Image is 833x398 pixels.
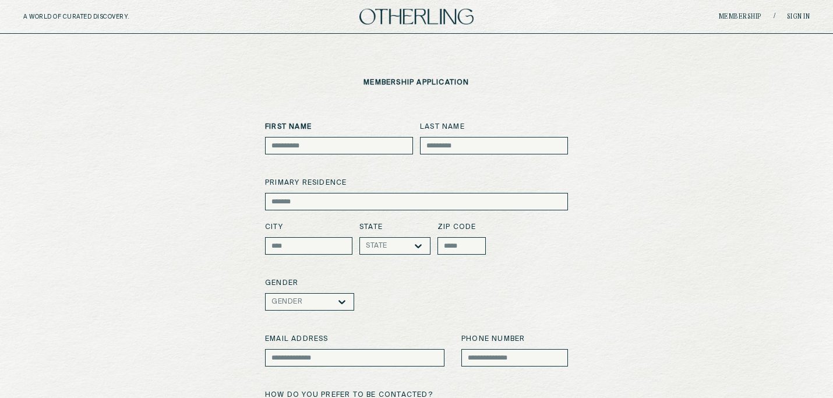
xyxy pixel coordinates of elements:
[359,222,430,233] label: State
[461,334,568,344] label: Phone number
[363,79,469,87] p: membership application
[359,9,474,24] img: logo
[366,242,387,250] div: State
[787,13,810,20] a: Sign in
[265,222,352,233] label: City
[437,222,486,233] label: zip code
[265,178,568,188] label: primary residence
[23,13,180,20] h5: A WORLD OF CURATED DISCOVERY.
[265,122,413,132] label: First Name
[420,122,568,132] label: Last Name
[719,13,762,20] a: Membership
[387,242,390,250] input: state-dropdown
[774,12,775,21] span: /
[271,298,302,306] div: Gender
[302,298,305,306] input: gender-dropdown
[265,334,444,344] label: Email address
[265,278,568,288] label: Gender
